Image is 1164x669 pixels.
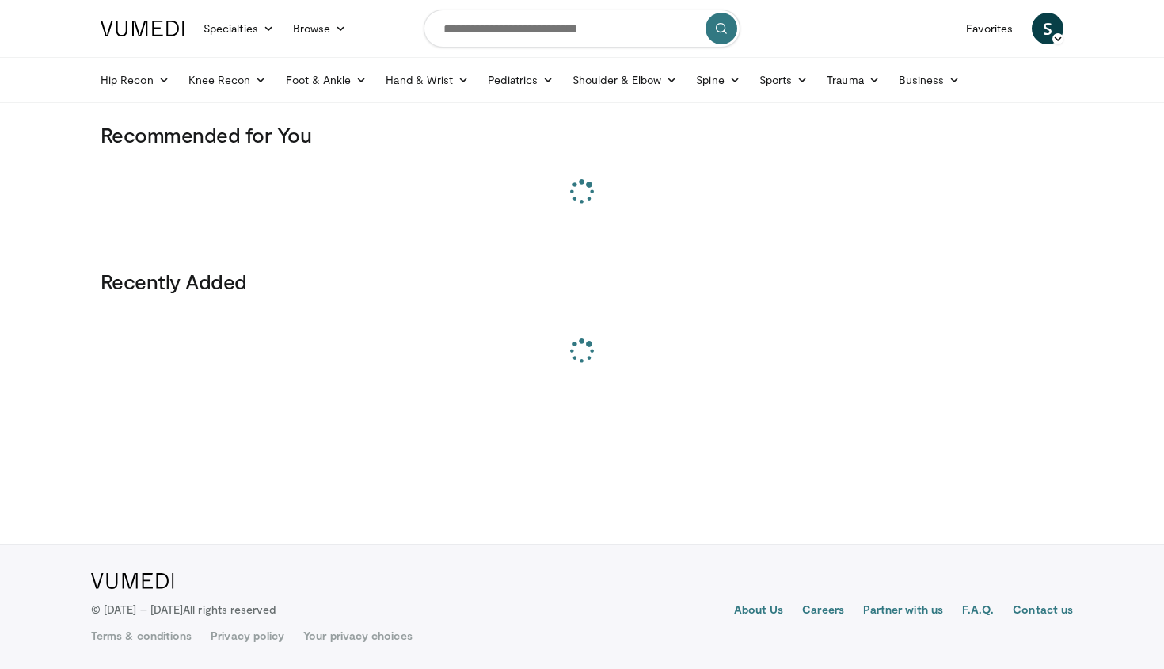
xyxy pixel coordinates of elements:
[211,628,284,644] a: Privacy policy
[183,602,276,616] span: All rights reserved
[817,64,889,96] a: Trauma
[376,64,478,96] a: Hand & Wrist
[91,64,179,96] a: Hip Recon
[957,13,1022,44] a: Favorites
[91,573,174,589] img: VuMedi Logo
[276,64,377,96] a: Foot & Ankle
[101,122,1063,147] h3: Recommended for You
[1032,13,1063,44] a: S
[424,10,740,48] input: Search topics, interventions
[101,21,184,36] img: VuMedi Logo
[194,13,283,44] a: Specialties
[863,602,943,621] a: Partner with us
[179,64,276,96] a: Knee Recon
[889,64,970,96] a: Business
[283,13,356,44] a: Browse
[101,269,1063,294] h3: Recently Added
[802,602,844,621] a: Careers
[91,602,276,617] p: © [DATE] – [DATE]
[687,64,749,96] a: Spine
[478,64,563,96] a: Pediatrics
[91,628,192,644] a: Terms & conditions
[563,64,687,96] a: Shoulder & Elbow
[1013,602,1073,621] a: Contact us
[303,628,412,644] a: Your privacy choices
[734,602,784,621] a: About Us
[750,64,818,96] a: Sports
[962,602,994,621] a: F.A.Q.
